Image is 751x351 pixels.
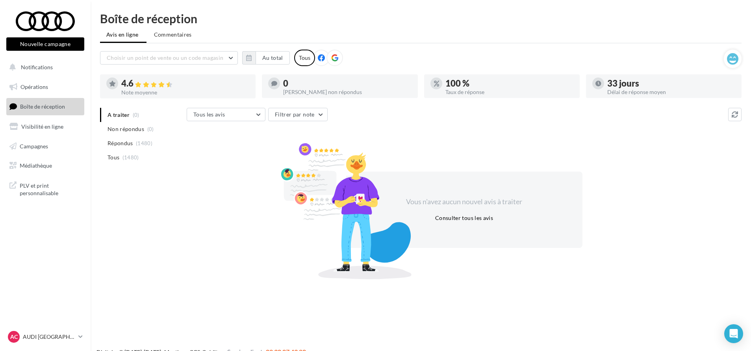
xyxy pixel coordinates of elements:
[108,125,144,133] span: Non répondus
[187,108,265,121] button: Tous les avis
[5,177,86,200] a: PLV et print personnalisable
[724,324,743,343] div: Open Intercom Messenger
[607,89,735,95] div: Délai de réponse moyen
[445,79,573,88] div: 100 %
[5,59,83,76] button: Notifications
[242,51,290,65] button: Au total
[122,154,139,161] span: (1480)
[6,37,84,51] button: Nouvelle campagne
[20,142,48,149] span: Campagnes
[107,54,223,61] span: Choisir un point de vente ou un code magasin
[268,108,328,121] button: Filtrer par note
[5,157,86,174] a: Médiathèque
[100,13,742,24] div: Boîte de réception
[20,103,65,110] span: Boîte de réception
[5,138,86,155] a: Campagnes
[283,79,411,88] div: 0
[20,162,52,169] span: Médiathèque
[21,123,63,130] span: Visibilité en ligne
[256,51,290,65] button: Au total
[20,83,48,90] span: Opérations
[432,213,496,223] button: Consulter tous les avis
[121,79,249,88] div: 4.6
[23,333,75,341] p: AUDI [GEOGRAPHIC_DATA]
[6,329,84,344] a: AC AUDI [GEOGRAPHIC_DATA]
[136,140,152,146] span: (1480)
[283,89,411,95] div: [PERSON_NAME] non répondus
[21,64,53,70] span: Notifications
[10,333,18,341] span: AC
[5,79,86,95] a: Opérations
[108,139,133,147] span: Répondus
[100,51,238,65] button: Choisir un point de vente ou un code magasin
[5,98,86,115] a: Boîte de réception
[108,153,119,161] span: Tous
[121,90,249,95] div: Note moyenne
[5,118,86,135] a: Visibilité en ligne
[154,31,192,39] span: Commentaires
[20,180,81,197] span: PLV et print personnalisable
[147,126,154,132] span: (0)
[294,50,315,66] div: Tous
[445,89,573,95] div: Taux de réponse
[193,111,225,118] span: Tous les avis
[397,197,532,207] div: Vous n'avez aucun nouvel avis à traiter
[607,79,735,88] div: 33 jours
